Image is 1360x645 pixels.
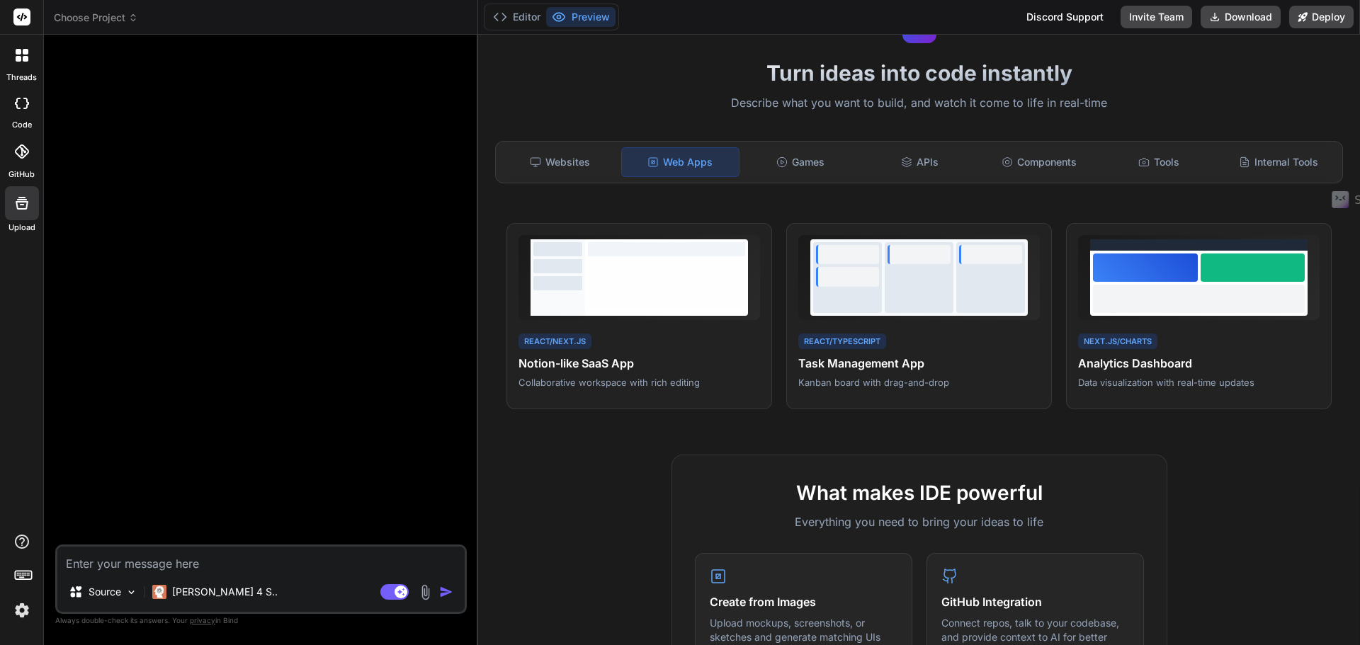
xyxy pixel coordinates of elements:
[518,376,760,389] p: Collaborative workspace with rich editing
[417,584,433,600] img: attachment
[1220,147,1337,177] div: Internal Tools
[1078,376,1320,389] p: Data visualization with real-time updates
[742,147,859,177] div: Games
[89,585,121,599] p: Source
[861,147,978,177] div: APIs
[981,147,1098,177] div: Components
[125,586,137,598] img: Pick Models
[798,355,1040,372] h4: Task Management App
[1289,6,1354,28] button: Deploy
[798,376,1040,389] p: Kanban board with drag-and-drop
[10,598,34,622] img: settings
[172,585,278,599] p: [PERSON_NAME] 4 S..
[8,222,35,234] label: Upload
[6,72,37,84] label: threads
[695,513,1144,530] p: Everything you need to bring your ideas to life
[710,593,897,610] h4: Create from Images
[8,169,35,181] label: GitHub
[487,94,1351,113] p: Describe what you want to build, and watch it come to life in real-time
[1078,333,1157,350] div: Next.js/Charts
[439,585,453,599] img: icon
[487,7,546,27] button: Editor
[1078,355,1320,372] h4: Analytics Dashboard
[152,585,166,599] img: Claude 4 Sonnet
[1201,6,1281,28] button: Download
[54,11,138,25] span: Choose Project
[487,60,1351,86] h1: Turn ideas into code instantly
[695,478,1144,508] h2: What makes IDE powerful
[518,333,591,350] div: React/Next.js
[501,147,618,177] div: Websites
[621,147,739,177] div: Web Apps
[546,7,616,27] button: Preview
[1121,6,1192,28] button: Invite Team
[518,355,760,372] h4: Notion-like SaaS App
[12,119,32,131] label: code
[798,333,886,350] div: React/TypeScript
[1018,6,1112,28] div: Discord Support
[55,614,467,627] p: Always double-check its answers. Your in Bind
[941,593,1129,610] h4: GitHub Integration
[190,616,215,624] span: privacy
[1101,147,1218,177] div: Tools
